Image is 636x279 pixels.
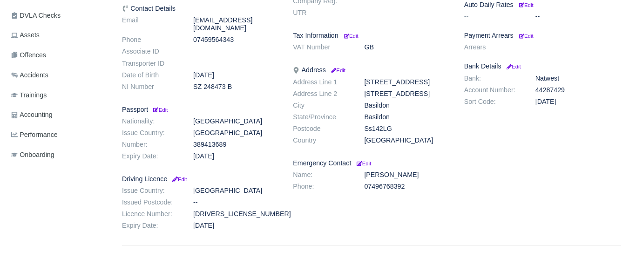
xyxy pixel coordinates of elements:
dd: 07459564343 [186,36,286,44]
dt: VAT Number [286,43,357,51]
small: Edit [330,68,345,73]
dt: State/Province [286,113,357,121]
a: Edit [355,159,371,167]
h6: Address [293,66,450,74]
a: Onboarding [7,146,111,164]
dd: [DATE] [186,222,286,230]
a: Edit [517,32,534,39]
dt: Number: [115,141,186,149]
a: Edit [342,32,359,39]
a: Accidents [7,66,111,84]
span: Offences [11,50,46,61]
dd: [STREET_ADDRESS] [357,78,457,86]
dd: [DATE] [186,152,286,160]
dd: Natwest [528,75,628,82]
span: Assets [11,30,40,41]
dd: SZ 248473 B [186,83,286,91]
small: Edit [505,64,521,69]
dd: [STREET_ADDRESS] [357,90,457,98]
dt: Transporter ID [115,60,186,68]
h6: Payment Arrears [464,32,621,40]
dt: UTR [286,9,357,17]
dd: [DATE] [186,71,286,79]
dd: Basildon [357,113,457,121]
dt: Expiry Date: [115,222,186,230]
dt: Date of Birth [115,71,186,79]
h6: Auto Daily Rates [464,1,621,9]
dt: Arrears [457,43,528,51]
a: Offences [7,46,111,64]
dd: 389413689 [186,141,286,149]
dt: Issued Postcode: [115,198,186,206]
dd: [GEOGRAPHIC_DATA] [186,187,286,195]
small: Edit [152,107,168,113]
dd: -- [528,13,628,20]
dt: Postcode [286,125,357,133]
a: Performance [7,126,111,144]
dt: Address Line 2 [286,90,357,98]
dt: Nationality: [115,117,186,125]
dd: Basildon [357,102,457,109]
span: DVLA Checks [11,10,61,21]
h6: Passport [122,106,279,114]
dt: Address Line 1 [286,78,357,86]
small: Edit [171,177,187,182]
dd: [DATE] [528,98,628,106]
h6: Driving Licence [122,175,279,183]
dd: [DRIVERS_LICENSE_NUMBER] [186,210,286,218]
dt: Issue Country: [115,187,186,195]
dt: Phone [115,36,186,44]
h6: Bank Details [464,62,621,70]
a: DVLA Checks [7,7,111,25]
span: Trainings [11,90,47,101]
dd: [GEOGRAPHIC_DATA] [186,117,286,125]
a: Accounting [7,106,111,124]
h6: Emergency Contact [293,159,450,167]
dt: -- [457,13,528,20]
dt: Email [115,16,186,32]
dt: Expiry Date: [115,152,186,160]
small: Edit [519,33,534,39]
dt: Associate ID [115,48,186,55]
small: Edit [519,2,534,8]
dd: -- [186,198,286,206]
dd: GB [357,43,457,51]
dd: [EMAIL_ADDRESS][DOMAIN_NAME] [186,16,286,32]
dd: [GEOGRAPHIC_DATA] [186,129,286,137]
a: Trainings [7,86,111,104]
dd: 44287429 [528,86,628,94]
dt: NI Number [115,83,186,91]
small: Edit [357,161,371,166]
a: Edit [517,1,534,8]
span: Accidents [11,70,48,81]
dt: Country [286,136,357,144]
dd: Ss142LG [357,125,457,133]
dt: Name: [286,171,357,179]
dt: Licence Number: [115,210,186,218]
a: Edit [171,175,187,183]
a: Edit [330,66,345,74]
a: Assets [7,26,111,44]
dt: City [286,102,357,109]
dt: Account Number: [457,86,528,94]
dd: [PERSON_NAME] [357,171,457,179]
dd: [GEOGRAPHIC_DATA] [357,136,457,144]
a: Edit [152,106,168,113]
dt: Phone: [286,183,357,191]
dd: 07496768392 [357,183,457,191]
h6: Contact Details [122,5,279,13]
a: Edit [505,62,521,70]
dt: Issue Country: [115,129,186,137]
h6: Tax Information [293,32,450,40]
iframe: Chat Widget [589,234,636,279]
dt: Sort Code: [457,98,528,106]
span: Accounting [11,109,53,120]
span: Performance [11,129,58,140]
small: Edit [344,33,359,39]
dt: Bank: [457,75,528,82]
span: Onboarding [11,150,54,160]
